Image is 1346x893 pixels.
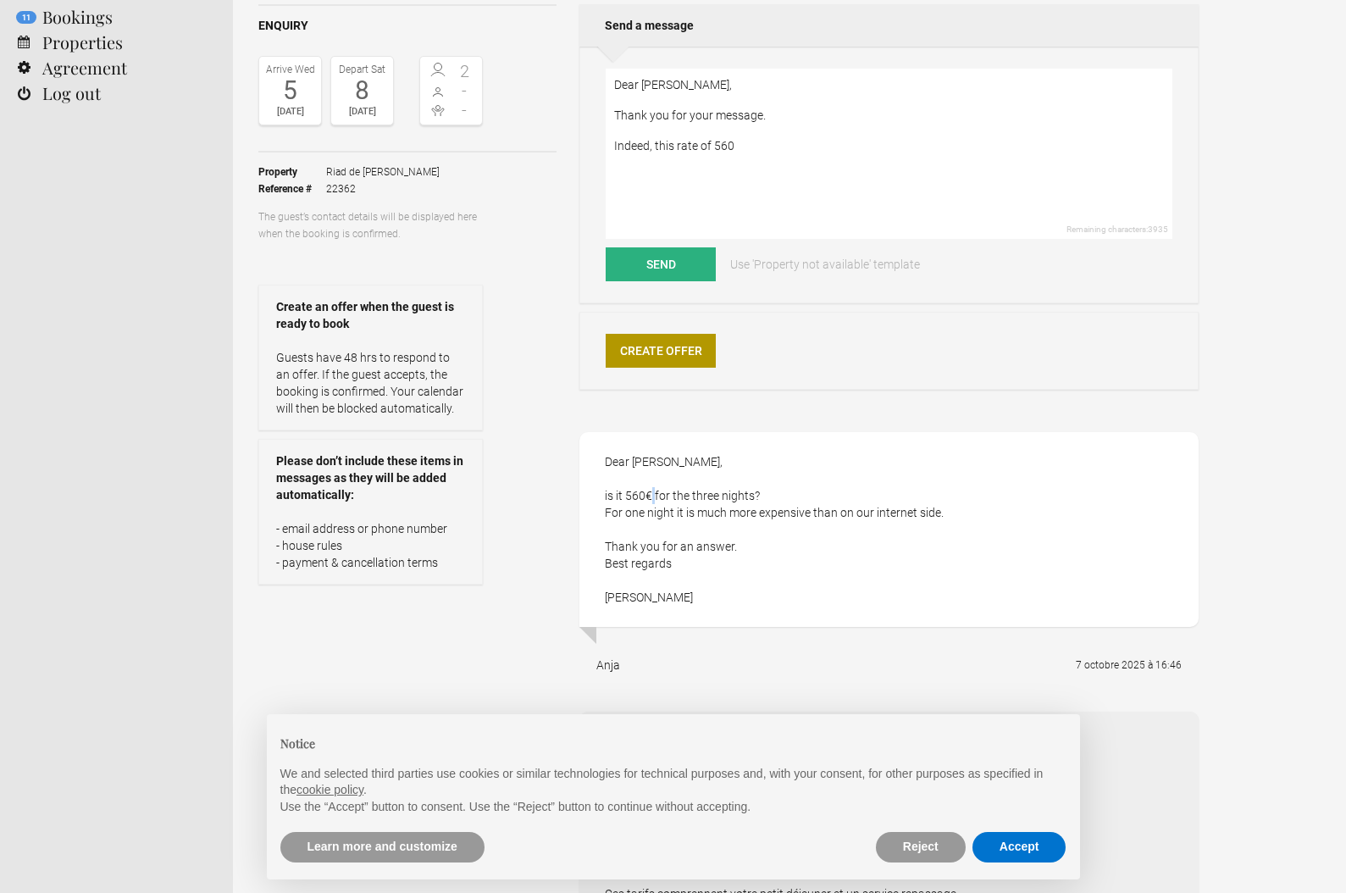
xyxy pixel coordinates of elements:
button: Send [606,247,716,281]
span: 22362 [326,180,440,197]
strong: Create an offer when the guest is ready to book [276,298,465,332]
div: [DATE] [263,103,317,120]
strong: Reference # [258,180,326,197]
div: Depart Sat [335,61,389,78]
a: Create Offer [606,334,716,368]
div: 5 [263,78,317,103]
div: Arrive Wed [263,61,317,78]
strong: Property [258,164,326,180]
span: 2 [451,63,479,80]
a: Use 'Property not available' template [718,247,932,281]
div: 8 [335,78,389,103]
flynt-notification-badge: 11 [16,11,36,24]
span: Riad de [PERSON_NAME] [326,164,440,180]
span: - [451,82,479,99]
p: The guest’s contact details will be displayed here when the booking is confirmed. [258,208,483,242]
div: Anja [596,657,620,674]
flynt-date-display: 7 octobre 2025 à 16:46 [1076,659,1182,671]
h2: Enquiry [258,17,557,35]
div: [DATE] [335,103,389,120]
p: We and selected third parties use cookies or similar technologies for technical purposes and, wit... [280,766,1066,799]
button: Reject [876,832,966,862]
button: Accept [972,832,1066,862]
h2: Notice [280,735,1066,752]
h2: Send a message [579,4,1199,47]
span: - [451,102,479,119]
strong: Please don’t include these items in messages as they will be added automatically: [276,452,465,503]
div: Dear [PERSON_NAME], is it 560€ for the three nights? For one night it is much more expensive than... [579,432,1199,627]
p: Use the “Accept” button to consent. Use the “Reject” button to continue without accepting. [280,799,1066,816]
p: Guests have 48 hrs to respond to an offer. If the guest accepts, the booking is confirmed. Your c... [276,349,465,417]
a: cookie policy - link opens in a new tab [296,783,363,796]
button: Learn more and customize [280,832,485,862]
p: - email address or phone number - house rules - payment & cancellation terms [276,520,465,571]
